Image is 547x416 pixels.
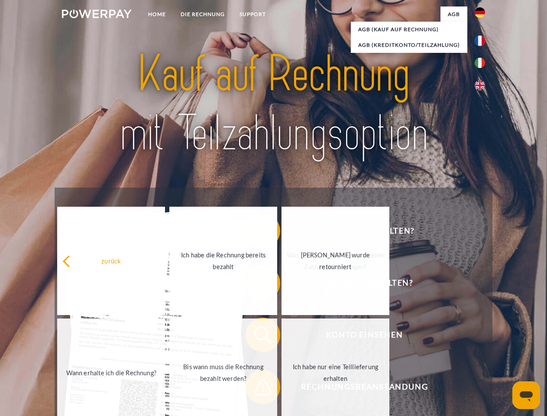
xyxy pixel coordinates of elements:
[475,7,485,18] img: de
[83,42,464,166] img: title-powerpay_de.svg
[62,367,160,378] div: Wann erhalte ich die Rechnung?
[475,58,485,68] img: it
[173,6,232,22] a: DIE RECHNUNG
[62,10,132,18] img: logo-powerpay-white.svg
[475,80,485,91] img: en
[232,6,273,22] a: SUPPORT
[440,6,467,22] a: agb
[141,6,173,22] a: Home
[62,255,160,266] div: zurück
[512,381,540,409] iframe: Schaltfläche zum Öffnen des Messaging-Fensters
[287,361,384,384] div: Ich habe nur eine Teillieferung erhalten
[287,249,384,273] div: [PERSON_NAME] wurde retourniert
[351,37,467,53] a: AGB (Kreditkonto/Teilzahlung)
[175,249,272,273] div: Ich habe die Rechnung bereits bezahlt
[351,22,467,37] a: AGB (Kauf auf Rechnung)
[475,36,485,46] img: fr
[175,361,272,384] div: Bis wann muss die Rechnung bezahlt werden?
